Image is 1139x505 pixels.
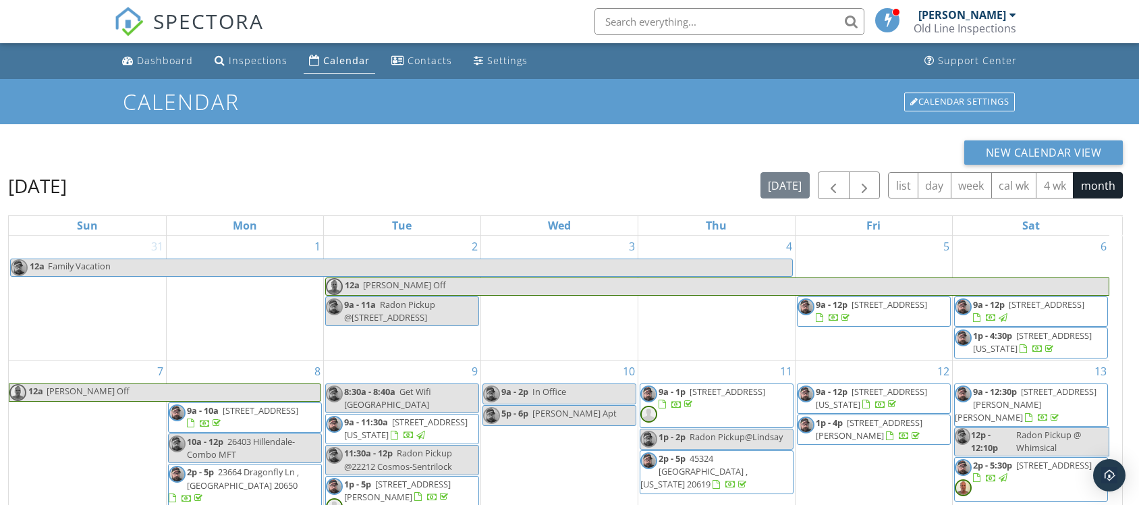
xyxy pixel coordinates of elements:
span: 23664 Dragonfly Ln , [GEOGRAPHIC_DATA] 20650 [187,466,299,491]
a: Go to September 1, 2025 [312,236,323,257]
img: 17244432822621969656866735732956.jpg [169,435,186,452]
a: Go to September 4, 2025 [783,236,795,257]
a: 1p - 5p [STREET_ADDRESS][PERSON_NAME] [344,478,451,503]
span: 9a - 11:30a [344,416,388,428]
div: Support Center [938,54,1017,67]
button: Previous month [818,171,850,199]
a: 1p - 4:30p [STREET_ADDRESS][US_STATE] [973,329,1092,354]
a: Go to September 5, 2025 [941,236,952,257]
span: 9a - 10a [187,404,219,417]
img: 17244432822621969656866735732956.jpg [955,459,972,476]
span: [STREET_ADDRESS][US_STATE] [344,416,468,441]
img: 17244432822621969656866735732956.jpg [798,386,814,402]
a: Go to September 11, 2025 [777,361,795,382]
a: 2p - 5:30p [STREET_ADDRESS] [973,459,1092,484]
span: 2p - 5p [659,452,686,464]
img: The Best Home Inspection Software - Spectora [114,7,144,36]
span: 1p - 4:30p [973,329,1012,342]
span: 1p - 2p [659,431,686,443]
div: Old Line Inspections [914,22,1016,35]
span: 9a - 2p [501,386,528,398]
span: 2p - 5p [187,466,214,478]
span: SPECTORA [153,7,264,35]
a: 9a - 10a [STREET_ADDRESS] [187,404,298,429]
span: 1p - 5p [344,478,371,490]
span: 11:30a - 12p [344,447,393,459]
img: 17244432822621969656866735732956.jpg [326,416,343,433]
img: img_0045.jpeg [9,384,26,401]
div: Settings [487,54,528,67]
span: 12a [344,278,360,295]
span: Radon Pickup@Lindsay [690,431,783,443]
div: Inspections [229,54,287,67]
span: [STREET_ADDRESS][PERSON_NAME][PERSON_NAME] [955,386,1096,423]
span: [STREET_ADDRESS] [1016,459,1092,471]
button: month [1073,172,1123,198]
span: [STREET_ADDRESS][PERSON_NAME] [816,417,922,442]
a: Friday [864,216,883,235]
td: Go to September 1, 2025 [166,236,323,360]
img: 17244432822621969656866735732956.jpg [640,431,657,448]
span: [STREET_ADDRESS] [223,404,298,417]
a: 9a - 12p [STREET_ADDRESS] [973,298,1084,323]
span: 9a - 11a [344,298,376,311]
td: Go to September 2, 2025 [323,236,480,360]
button: [DATE] [760,172,810,198]
span: [STREET_ADDRESS] [1009,298,1084,311]
button: list [888,172,918,198]
img: 17244432822621969656866735732956.jpg [483,386,500,402]
a: 9a - 12:30p [STREET_ADDRESS][PERSON_NAME][PERSON_NAME] [954,383,1109,427]
span: [PERSON_NAME] Off [363,279,446,291]
div: Open Intercom Messenger [1093,459,1126,491]
img: 17244432822621969656866735732956.jpg [169,466,186,483]
img: 17244432822621969656866735732956.jpg [798,417,814,433]
span: Radon Pickup @22212 Cosmos-Sentrilock [344,447,452,472]
span: Get Wifi [GEOGRAPHIC_DATA] [344,386,431,410]
div: Dashboard [137,54,193,67]
span: [STREET_ADDRESS][PERSON_NAME] [344,478,451,503]
a: Calendar Settings [903,91,1016,113]
img: 17244432822621969656866735732956.jpg [326,478,343,495]
span: 5p - 6p [501,407,528,419]
a: Go to September 12, 2025 [935,361,952,382]
button: 4 wk [1036,172,1074,198]
a: Contacts [386,49,457,74]
a: SPECTORA [114,18,264,47]
a: Go to September 8, 2025 [312,361,323,382]
a: Thursday [703,216,729,235]
a: 9a - 1p [STREET_ADDRESS] [659,386,765,410]
img: default-user-f0147aede5fd5fa78ca7ade42f37bd4542148d508eef1c3d3ea960f66861d68b.jpg [640,406,657,423]
span: 45324 [GEOGRAPHIC_DATA] , [US_STATE] 20619 [640,452,748,490]
a: 9a - 1p [STREET_ADDRESS] [640,383,794,428]
img: 17244432822621969656866735732956.jpg [955,386,972,402]
a: 9a - 12p [STREET_ADDRESS] [954,296,1109,327]
span: 1p - 4p [816,417,843,429]
a: Calendar [304,49,375,74]
span: 12a [28,384,44,401]
a: Go to August 31, 2025 [148,236,166,257]
a: Go to September 13, 2025 [1092,361,1109,382]
a: Sunday [74,216,101,235]
input: Search everything... [594,8,864,35]
span: [STREET_ADDRESS][US_STATE] [816,386,927,410]
a: Support Center [919,49,1022,74]
span: [PERSON_NAME] Off [47,385,130,397]
td: Go to August 31, 2025 [9,236,166,360]
a: 2p - 5p 23664 Dragonfly Ln , [GEOGRAPHIC_DATA] 20650 [169,466,299,504]
a: Tuesday [389,216,414,235]
span: 2p - 5:30p [973,459,1012,471]
div: Calendar [323,54,370,67]
span: 9a - 1p [659,386,686,398]
div: [PERSON_NAME] [918,8,1006,22]
a: Go to September 2, 2025 [469,236,480,257]
span: 8:30a - 8:40a [344,386,395,398]
a: Settings [468,49,533,74]
div: Calendar Settings [904,92,1015,111]
span: [STREET_ADDRESS] [852,298,927,311]
td: Go to September 5, 2025 [795,236,952,360]
a: 9a - 11:30a [STREET_ADDRESS][US_STATE] [344,416,468,441]
span: Radon Pickup @ Whimsical [1016,429,1081,454]
a: 1p - 4:30p [STREET_ADDRESS][US_STATE] [954,327,1109,358]
span: 9a - 12:30p [973,386,1017,398]
span: [STREET_ADDRESS] [690,386,765,398]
